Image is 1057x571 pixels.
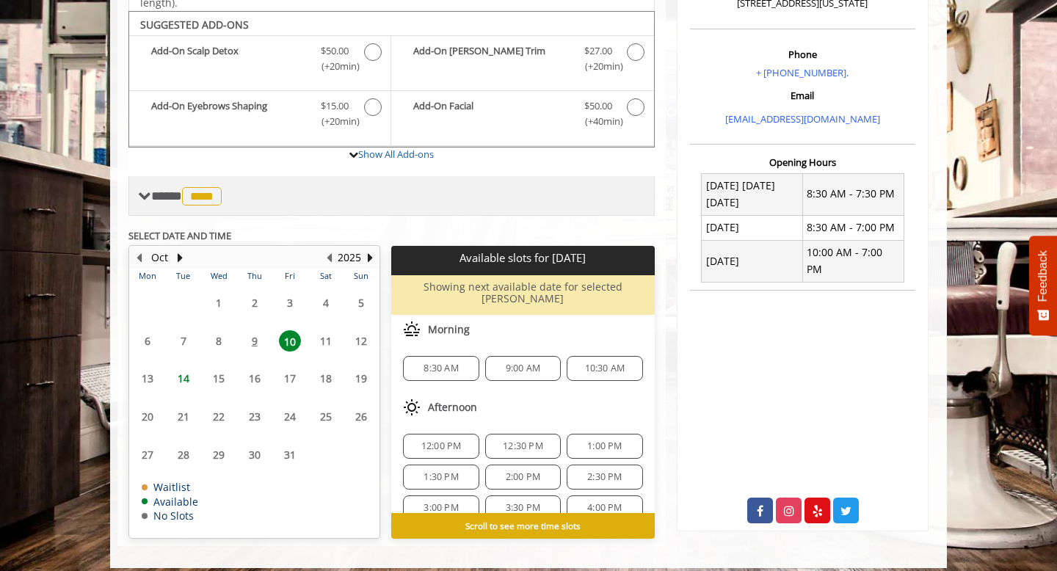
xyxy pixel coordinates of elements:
[756,66,849,79] a: + [PHONE_NUMBER].
[506,471,540,483] span: 2:00 PM
[364,250,376,266] button: Next Year
[174,250,186,266] button: Next Month
[403,465,479,490] div: 1:30 PM
[140,18,249,32] b: SUGGESTED ADD-ONS
[397,281,648,304] h6: Showing next available date for selected [PERSON_NAME]
[172,368,195,389] span: 14
[485,465,561,490] div: 2:00 PM
[802,215,904,240] td: 8:30 AM - 7:00 PM
[151,250,168,266] button: Oct
[130,269,165,283] th: Mon
[308,269,343,283] th: Sat
[506,502,540,514] span: 3:30 PM
[424,502,458,514] span: 3:00 PM
[424,363,458,374] span: 8:30 AM
[725,112,880,126] a: [EMAIL_ADDRESS][DOMAIN_NAME]
[690,157,915,167] h3: Opening Hours
[358,148,434,161] a: Show All Add-ons
[465,520,581,531] b: Scroll to see more time slots
[142,510,198,521] td: No Slots
[702,173,803,215] td: [DATE] [DATE] [DATE]
[587,502,622,514] span: 4:00 PM
[272,269,308,283] th: Fri
[344,269,379,283] th: Sun
[506,363,540,374] span: 9:00 AM
[403,321,421,338] img: morning slots
[503,440,543,452] span: 12:30 PM
[279,330,301,352] span: 10
[133,250,145,266] button: Previous Month
[702,240,803,282] td: [DATE]
[485,495,561,520] div: 3:30 PM
[142,481,198,492] td: Waitlist
[403,399,421,416] img: afternoon slots
[403,495,479,520] div: 3:00 PM
[567,465,642,490] div: 2:30 PM
[802,173,904,215] td: 8:30 AM - 7:30 PM
[128,11,655,148] div: The Made Man Haircut Add-onS
[128,229,231,242] b: SELECT DATE AND TIME
[201,269,236,283] th: Wed
[428,401,477,413] span: Afternoon
[165,269,200,283] th: Tue
[587,440,622,452] span: 1:00 PM
[567,356,642,381] div: 10:30 AM
[694,90,912,101] h3: Email
[424,471,458,483] span: 1:30 PM
[142,496,198,507] td: Available
[567,495,642,520] div: 4:00 PM
[587,471,622,483] span: 2:30 PM
[1029,236,1057,335] button: Feedback - Show survey
[338,250,361,266] button: 2025
[694,49,912,59] h3: Phone
[323,250,335,266] button: Previous Year
[236,269,272,283] th: Thu
[585,363,625,374] span: 10:30 AM
[272,321,308,360] td: Select day10
[397,252,648,264] p: Available slots for [DATE]
[485,434,561,459] div: 12:30 PM
[567,434,642,459] div: 1:00 PM
[802,240,904,282] td: 10:00 AM - 7:00 PM
[403,356,479,381] div: 8:30 AM
[702,215,803,240] td: [DATE]
[165,360,200,398] td: Select day14
[403,434,479,459] div: 12:00 PM
[485,356,561,381] div: 9:00 AM
[428,324,470,335] span: Morning
[421,440,462,452] span: 12:00 PM
[1036,250,1050,302] span: Feedback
